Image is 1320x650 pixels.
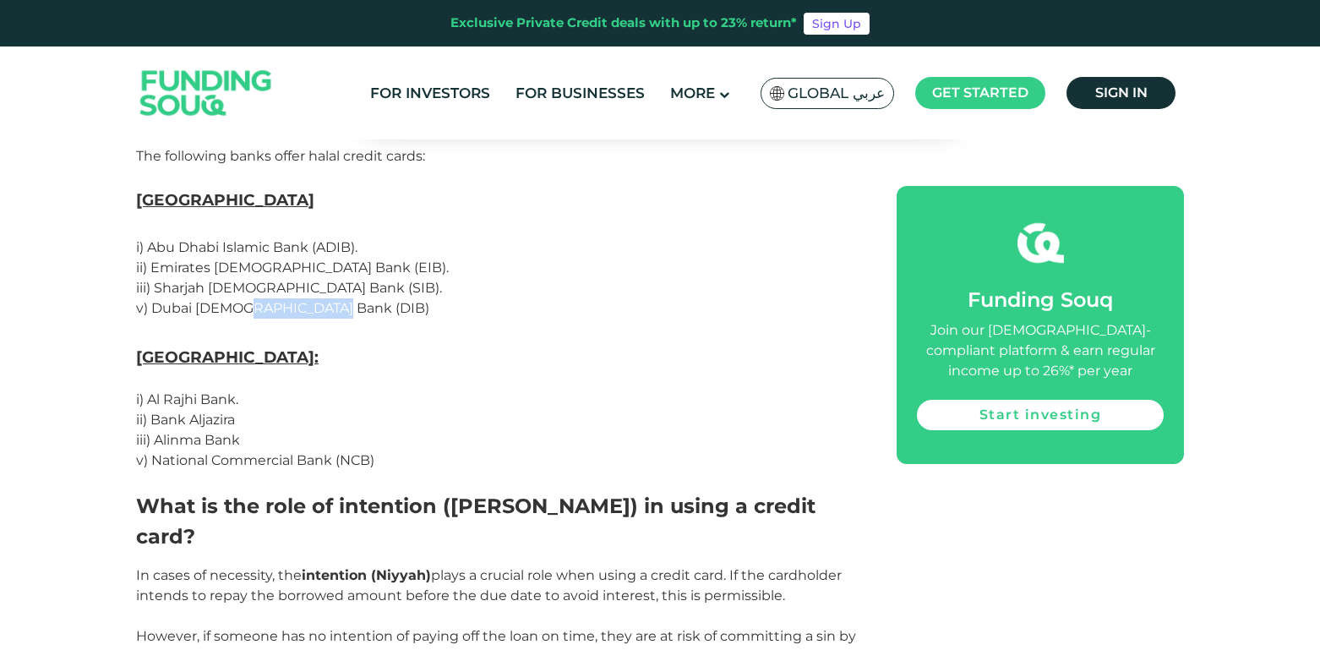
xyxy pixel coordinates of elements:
span: ii) Bank Aljazira [136,412,235,428]
img: fsicon [1017,220,1064,266]
span: i) Al Rajhi Bank. [136,391,238,407]
span: Global عربي [788,84,885,103]
img: SA Flag [770,86,785,101]
span: The following banks offer halal credit cards: [136,148,425,164]
a: Sign Up [804,13,870,35]
span: Sign in [1095,85,1148,101]
span: v) National Commercial Bank (NCB) [136,452,374,468]
span: iii) Alinma Bank [136,432,240,448]
div: Exclusive Private Credit deals with up to 23% return* [450,14,797,33]
span: More [670,85,715,101]
span: Get started [932,85,1028,101]
a: Start investing [917,400,1164,430]
span: iii) Sharjah [DEMOGRAPHIC_DATA] Bank (SIB). [136,280,442,296]
strong: intention (Niyyah) [302,567,431,583]
span: ii) Emirates [DEMOGRAPHIC_DATA] Bank (EIB). [136,259,449,276]
img: Logo [123,51,289,136]
span: [GEOGRAPHIC_DATA] [136,190,314,210]
a: For Investors [366,79,494,107]
div: Join our [DEMOGRAPHIC_DATA]-compliant platform & earn regular income up to 26%* per year [917,320,1164,381]
a: Sign in [1066,77,1175,109]
span: What is the role of intention ([PERSON_NAME]) in using a credit card? [136,494,815,549]
span: [GEOGRAPHIC_DATA]: [136,347,319,367]
span: Funding Souq [968,287,1113,312]
span: i) Abu Dhabi Islamic Bank (ADIB). [136,239,357,255]
span: v) Dubai [DEMOGRAPHIC_DATA] Bank (DIB) [136,300,429,316]
a: For Businesses [511,79,649,107]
